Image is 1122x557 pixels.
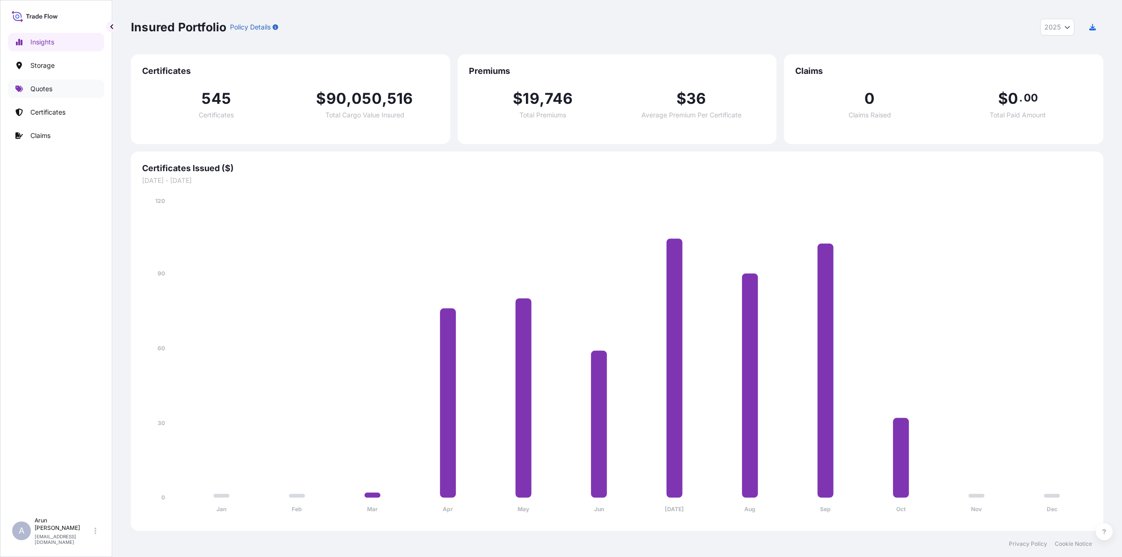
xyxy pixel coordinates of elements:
a: Privacy Policy [1009,540,1047,548]
span: Total Cargo Value Insured [325,112,404,118]
tspan: 60 [158,345,165,352]
p: Policy Details [230,22,271,32]
span: 19 [523,91,539,106]
tspan: Aug [744,506,755,513]
span: 90 [326,91,346,106]
span: . [1019,94,1022,101]
tspan: Sep [820,506,831,513]
p: Insights [30,37,54,47]
span: 050 [352,91,382,106]
a: Storage [8,56,104,75]
tspan: Oct [896,506,906,513]
span: Average Premium Per Certificate [641,112,741,118]
p: Certificates [30,108,65,117]
span: 746 [545,91,573,106]
tspan: 90 [158,270,165,277]
span: , [346,91,352,106]
span: $ [998,91,1008,106]
a: Certificates [8,103,104,122]
p: Claims [30,131,50,140]
p: [EMAIL_ADDRESS][DOMAIN_NAME] [35,534,93,545]
a: Quotes [8,80,104,98]
span: 516 [387,91,413,106]
span: 0 [864,91,875,106]
p: Quotes [30,84,52,94]
span: $ [316,91,326,106]
span: Claims [795,65,1092,77]
span: 545 [201,91,231,106]
tspan: Feb [292,506,302,513]
tspan: Dec [1047,506,1057,513]
tspan: [DATE] [665,506,684,513]
tspan: 0 [161,494,165,501]
tspan: Mar [367,506,378,513]
span: 00 [1024,94,1038,101]
span: [DATE] - [DATE] [142,176,1092,185]
a: Insights [8,33,104,51]
span: A [19,526,24,535]
a: Cookie Notice [1055,540,1092,548]
tspan: Jan [216,506,226,513]
tspan: Apr [443,506,453,513]
tspan: Nov [971,506,982,513]
p: Storage [30,61,55,70]
span: 2025 [1044,22,1061,32]
span: $ [513,91,523,106]
span: Certificates [142,65,439,77]
tspan: 120 [155,197,165,204]
button: Year Selector [1040,19,1074,36]
span: Total Paid Amount [990,112,1046,118]
span: Certificates [199,112,234,118]
span: , [382,91,387,106]
tspan: May [518,506,530,513]
p: Insured Portfolio [131,20,226,35]
span: Certificates Issued ($) [142,163,1092,174]
tspan: Jun [594,506,604,513]
a: Claims [8,126,104,145]
tspan: 30 [158,420,165,427]
span: Claims Raised [849,112,891,118]
span: $ [676,91,686,106]
span: 36 [686,91,706,106]
p: Arun [PERSON_NAME] [35,517,93,532]
span: 0 [1008,91,1018,106]
span: , [539,91,545,106]
span: Total Premiums [519,112,566,118]
span: Premiums [469,65,766,77]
